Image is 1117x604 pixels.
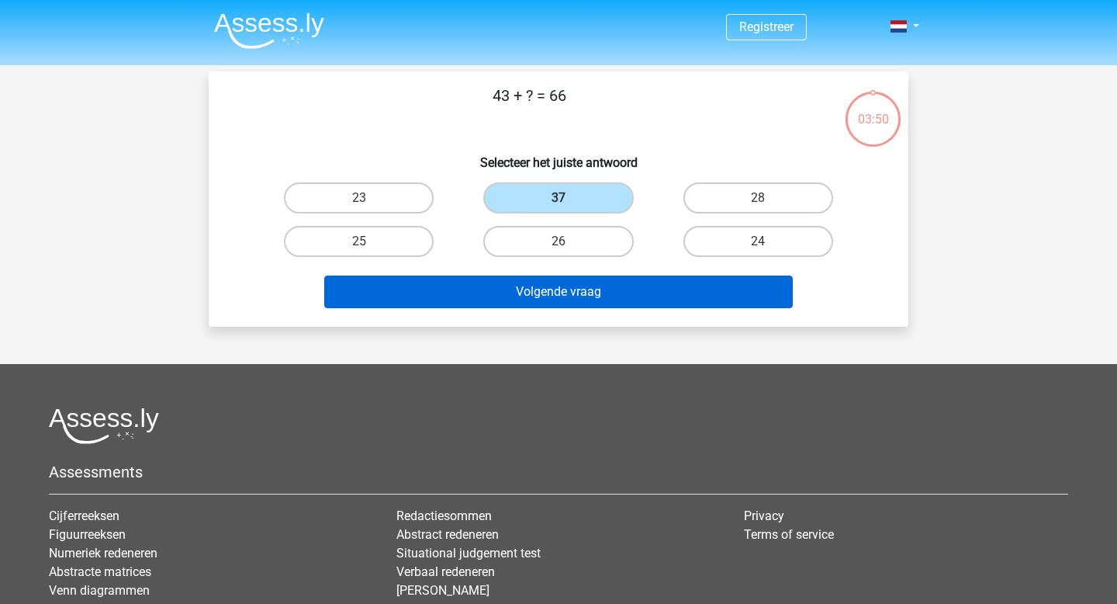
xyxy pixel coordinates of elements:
[844,90,902,129] div: 03:50
[284,182,434,213] label: 23
[396,546,541,561] a: Situational judgement test
[49,527,126,542] a: Figuurreeksen
[683,182,833,213] label: 28
[49,408,159,444] img: Assessly logo
[739,19,794,34] a: Registreer
[49,509,119,523] a: Cijferreeksen
[49,564,151,579] a: Abstracte matrices
[396,509,492,523] a: Redactiesommen
[396,527,499,542] a: Abstract redeneren
[233,143,884,170] h6: Selecteer het juiste antwoord
[49,463,1068,481] h5: Assessments
[396,583,489,598] a: [PERSON_NAME]
[49,583,150,598] a: Venn diagrammen
[683,226,833,257] label: 24
[214,12,324,49] img: Assessly
[744,527,834,542] a: Terms of service
[483,226,633,257] label: 26
[233,84,825,130] p: 43 + ? = 66
[396,564,495,579] a: Verbaal redeneren
[324,276,794,308] button: Volgende vraag
[49,546,157,561] a: Numeriek redeneren
[483,182,633,213] label: 37
[284,226,434,257] label: 25
[744,509,784,523] a: Privacy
